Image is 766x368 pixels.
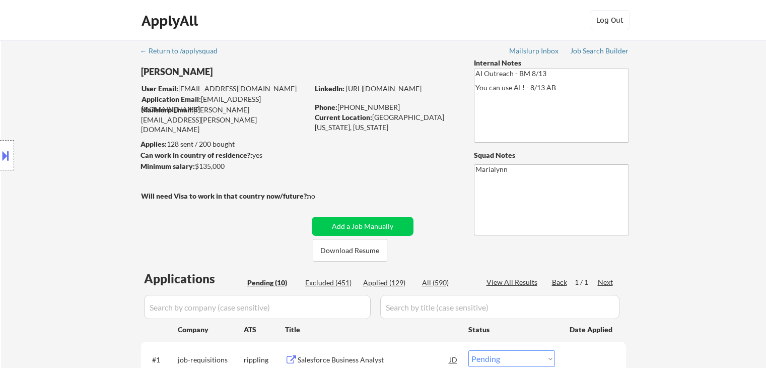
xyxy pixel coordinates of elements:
div: Applied (129) [363,278,413,288]
div: no [307,191,336,201]
div: Company [178,325,244,335]
div: View All Results [486,277,540,287]
div: Back [552,277,568,287]
div: Excluded (451) [305,278,356,288]
div: Internal Notes [474,58,629,68]
div: $135,000 [141,161,308,171]
div: ApplyAll [142,12,201,29]
button: Add a Job Manually [312,217,413,236]
div: ATS [244,325,285,335]
div: Squad Notes [474,150,629,160]
div: job-requisitions [178,355,244,365]
div: [EMAIL_ADDRESS][DOMAIN_NAME] [142,84,308,94]
a: Mailslurp Inbox [509,47,560,57]
strong: Current Location: [315,113,372,121]
div: [PERSON_NAME][EMAIL_ADDRESS][PERSON_NAME][DOMAIN_NAME] [141,105,308,135]
div: Mailslurp Inbox [509,47,560,54]
div: Pending (10) [247,278,298,288]
strong: Will need Visa to work in that country now/future?: [141,192,309,200]
div: 1 / 1 [575,277,598,287]
input: Search by company (case sensitive) [144,295,371,319]
div: [GEOGRAPHIC_DATA][US_STATE], [US_STATE] [315,112,457,132]
div: Salesforce Business Analyst [298,355,450,365]
div: [EMAIL_ADDRESS][DOMAIN_NAME] [142,94,308,114]
div: Applications [144,273,244,285]
strong: Can work in country of residence?: [141,151,252,159]
div: [PHONE_NUMBER] [315,102,457,112]
div: yes [141,150,305,160]
a: Job Search Builder [570,47,629,57]
a: ← Return to /applysquad [140,47,227,57]
div: Job Search Builder [570,47,629,54]
div: All (590) [422,278,472,288]
strong: LinkedIn: [315,84,344,93]
div: ← Return to /applysquad [140,47,227,54]
a: [URL][DOMAIN_NAME] [346,84,422,93]
div: Date Applied [570,325,614,335]
strong: Phone: [315,103,337,111]
button: Log Out [590,10,630,30]
input: Search by title (case sensitive) [380,295,619,319]
button: Download Resume [313,239,387,262]
div: Next [598,277,614,287]
div: rippling [244,355,285,365]
div: Title [285,325,459,335]
div: [PERSON_NAME] [141,66,348,78]
div: Status [468,320,555,338]
div: 128 sent / 200 bought [141,139,308,149]
div: #1 [152,355,170,365]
